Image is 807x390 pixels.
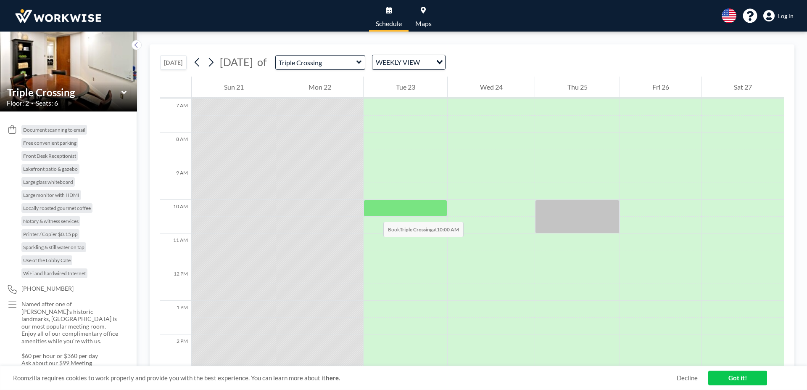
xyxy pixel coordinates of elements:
[23,153,76,159] span: Front Desk Receptionist
[220,56,253,68] span: [DATE]
[535,77,620,98] div: Thu 25
[326,374,340,382] a: here.
[7,86,121,98] input: Triple Crossing
[23,127,85,133] span: Document scanning to email
[7,99,29,107] span: Floor: 2
[763,10,794,22] a: Log in
[437,226,459,233] b: 10:00 AM
[160,334,191,368] div: 2 PM
[415,20,432,27] span: Maps
[23,218,79,224] span: Notary & witness services
[702,77,784,98] div: Sat 27
[21,359,120,374] p: Ask about our $99 Meeting Membership
[257,56,266,69] span: of
[422,57,431,68] input: Search for option
[23,140,76,146] span: Free convenient parking
[160,55,187,70] button: [DATE]
[21,300,120,345] p: Named after one of [PERSON_NAME]'s historic landmarks, [GEOGRAPHIC_DATA] is our most popular meet...
[23,205,91,211] span: Locally roasted gourmet coffee
[160,301,191,334] div: 1 PM
[383,222,464,237] span: Book at
[23,257,71,263] span: Use of the Lobby Cafe
[21,352,120,360] p: $60 per hour or $360 per day
[276,56,356,69] input: Triple Crossing
[160,267,191,301] div: 12 PM
[372,55,445,69] div: Search for option
[192,77,276,98] div: Sun 21
[23,231,78,237] span: Printer / Copier $0.15 pp
[376,20,402,27] span: Schedule
[160,233,191,267] div: 11 AM
[36,99,58,107] span: Seats: 6
[23,270,86,276] span: WiFi and hardwired Internet
[448,77,535,98] div: Wed 24
[23,244,84,250] span: Sparkling & still water on tap
[708,371,767,385] a: Got it!
[620,77,701,98] div: Fri 26
[13,8,103,24] img: organization-logo
[31,101,34,106] span: •
[23,192,79,198] span: Large monitor with HDMI
[160,133,191,166] div: 8 AM
[374,57,422,68] span: WEEKLY VIEW
[677,374,698,382] a: Decline
[160,200,191,233] div: 10 AM
[23,179,73,185] span: Large glass whiteboard
[364,77,447,98] div: Tue 23
[160,166,191,200] div: 9 AM
[276,77,363,98] div: Mon 22
[21,285,74,292] span: [PHONE_NUMBER]
[160,99,191,133] div: 7 AM
[778,12,794,20] span: Log in
[13,374,677,382] span: Roomzilla requires cookies to work properly and provide you with the best experience. You can lea...
[23,166,78,172] span: Lakefront patio & gazebo
[400,226,433,233] b: Triple Crossing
